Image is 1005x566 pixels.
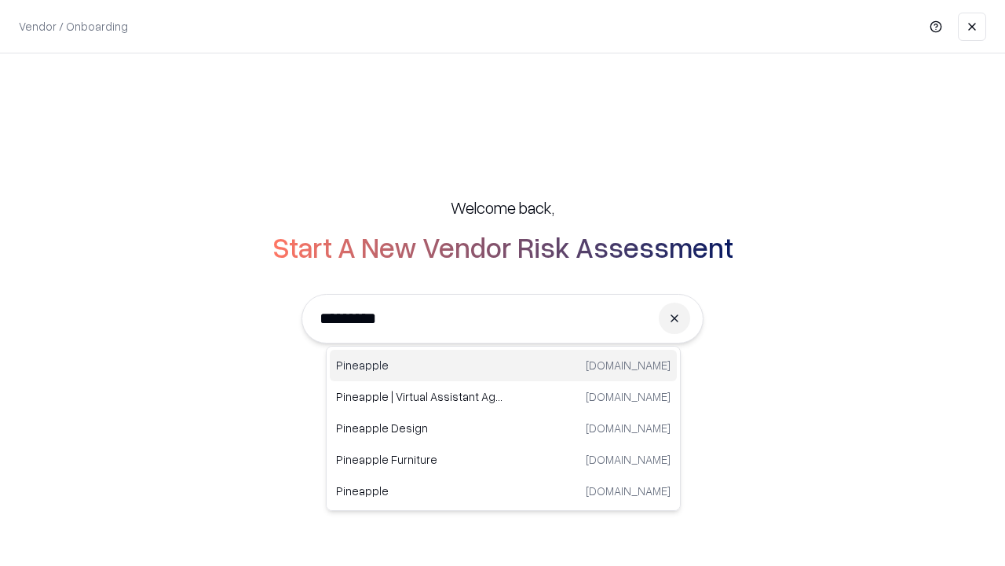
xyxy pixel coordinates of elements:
p: Pineapple | Virtual Assistant Agency [336,388,503,405]
p: Pineapple Furniture [336,451,503,468]
p: [DOMAIN_NAME] [586,451,671,468]
p: Vendor / Onboarding [19,18,128,35]
h5: Welcome back, [451,197,554,219]
p: Pineapple [336,357,503,373]
div: Suggestions [326,346,681,511]
h2: Start A New Vendor Risk Assessment [272,231,733,263]
p: [DOMAIN_NAME] [586,420,671,436]
p: Pineapple Design [336,420,503,436]
p: [DOMAIN_NAME] [586,388,671,405]
p: Pineapple [336,483,503,499]
p: [DOMAIN_NAME] [586,357,671,373]
p: [DOMAIN_NAME] [586,483,671,499]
